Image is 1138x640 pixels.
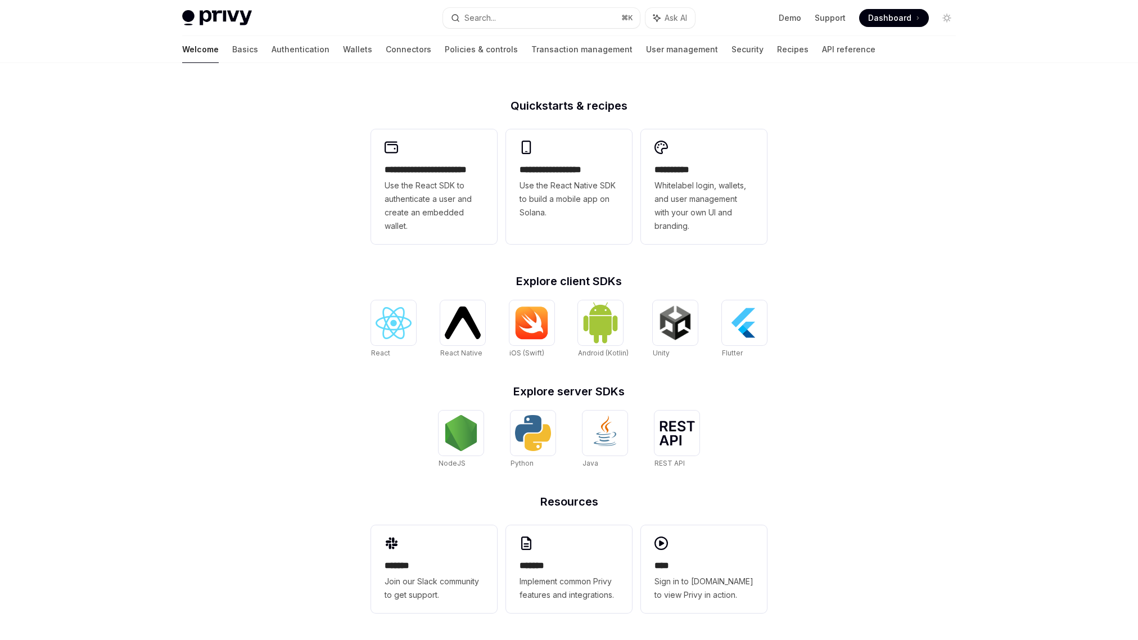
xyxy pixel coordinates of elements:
a: FlutterFlutter [722,300,767,359]
span: Dashboard [868,12,911,24]
h2: Resources [371,496,767,507]
a: Welcome [182,36,219,63]
span: Join our Slack community to get support. [385,575,484,602]
a: ****Sign in to [DOMAIN_NAME] to view Privy in action. [641,525,767,613]
img: Java [587,415,623,451]
img: Flutter [726,305,762,341]
img: NodeJS [443,415,479,451]
a: iOS (Swift)iOS (Swift) [509,300,554,359]
a: Support [815,12,846,24]
img: iOS (Swift) [514,306,550,340]
img: React Native [445,307,481,339]
img: Python [515,415,551,451]
a: **** **Join our Slack community to get support. [371,525,497,613]
span: Sign in to [DOMAIN_NAME] to view Privy in action. [654,575,753,602]
span: Android (Kotlin) [578,349,629,357]
span: Java [582,459,598,467]
span: Whitelabel login, wallets, and user management with your own UI and branding. [654,179,753,233]
span: React Native [440,349,482,357]
a: React NativeReact Native [440,300,485,359]
a: Policies & controls [445,36,518,63]
a: Dashboard [859,9,929,27]
a: Connectors [386,36,431,63]
a: NodeJSNodeJS [439,411,484,469]
a: REST APIREST API [654,411,699,469]
span: Implement common Privy features and integrations. [520,575,618,602]
a: User management [646,36,718,63]
span: NodeJS [439,459,466,467]
a: Transaction management [531,36,633,63]
a: PythonPython [511,411,556,469]
span: Flutter [722,349,743,357]
span: React [371,349,390,357]
span: ⌘ K [621,13,633,22]
a: API reference [822,36,875,63]
img: Unity [657,305,693,341]
a: Demo [779,12,801,24]
span: REST API [654,459,685,467]
a: Basics [232,36,258,63]
a: UnityUnity [653,300,698,359]
button: Toggle dark mode [938,9,956,27]
a: **** **** **** ***Use the React Native SDK to build a mobile app on Solana. [506,129,632,244]
img: React [376,307,412,339]
a: JavaJava [582,411,627,469]
a: ReactReact [371,300,416,359]
span: Use the React Native SDK to build a mobile app on Solana. [520,179,618,219]
a: Authentication [272,36,329,63]
a: Security [731,36,764,63]
h2: Explore client SDKs [371,276,767,287]
div: Search... [464,11,496,25]
a: Wallets [343,36,372,63]
span: Use the React SDK to authenticate a user and create an embedded wallet. [385,179,484,233]
a: **** **Implement common Privy features and integrations. [506,525,632,613]
button: Search...⌘K [443,8,640,28]
span: iOS (Swift) [509,349,544,357]
a: **** *****Whitelabel login, wallets, and user management with your own UI and branding. [641,129,767,244]
a: Android (Kotlin)Android (Kotlin) [578,300,629,359]
img: Android (Kotlin) [582,301,618,344]
a: Recipes [777,36,809,63]
h2: Quickstarts & recipes [371,100,767,111]
span: Unity [653,349,670,357]
span: Ask AI [665,12,687,24]
button: Ask AI [645,8,695,28]
h2: Explore server SDKs [371,386,767,397]
img: light logo [182,10,252,26]
span: Python [511,459,534,467]
img: REST API [659,421,695,445]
